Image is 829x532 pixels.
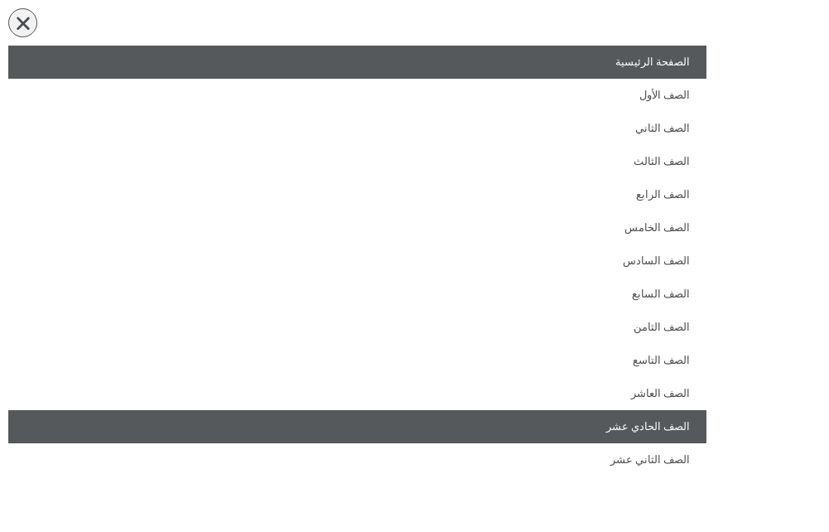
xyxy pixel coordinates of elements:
[8,344,706,377] a: الصف التاسع
[8,278,706,311] a: الصف السابع
[8,311,706,344] a: الصف الثامن
[8,8,37,37] div: כפתור פתיחת תפריט
[8,377,706,410] a: الصف العاشر
[8,244,706,278] a: الصف السادس
[8,112,706,145] a: الصف الثاني
[8,79,706,112] a: الصف الأول
[8,145,706,178] a: الصف الثالث
[8,443,706,476] a: الصف الثاني عشر
[8,211,706,244] a: الصف الخامس
[8,46,706,79] a: الصفحة الرئيسية
[8,178,706,211] a: الصف الرابع
[8,410,706,443] a: الصف الحادي عشر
